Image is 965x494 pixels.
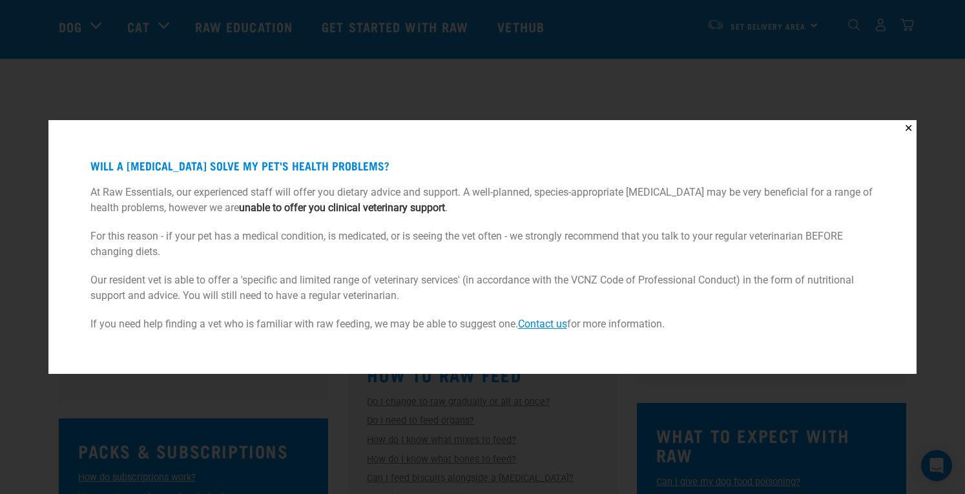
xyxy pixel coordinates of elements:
[518,318,567,330] a: Contact us
[90,273,875,304] p: Our resident vet is able to offer a 'specific and limited range of veterinary services' (in accor...
[90,316,875,332] p: If you need help finding a vet who is familiar with raw feeding, we may be able to suggest one. f...
[90,229,875,260] p: For this reason - if your pet has a medical condition, is medicated, or is seeing the vet often -...
[90,185,875,216] p: At Raw Essentials, our experienced staff will offer you dietary advice and support. A well-planne...
[239,201,445,214] strong: unable to offer you clinical veterinary support
[90,160,875,172] h4: Will a [MEDICAL_DATA] solve my pet's health problems?
[900,120,917,136] button: Close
